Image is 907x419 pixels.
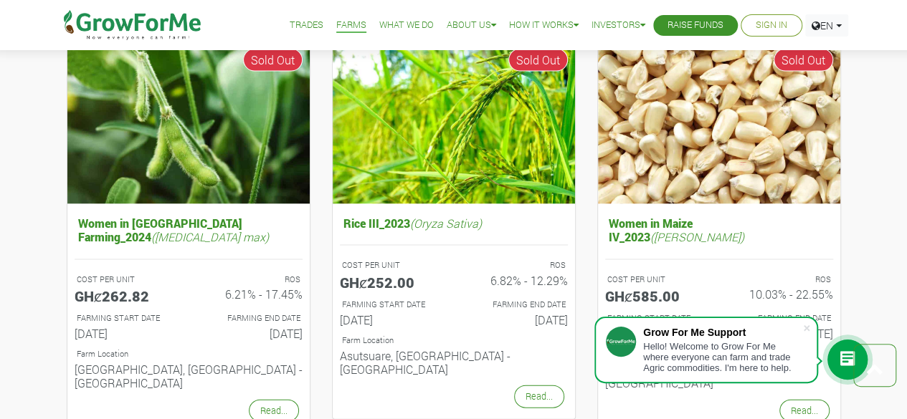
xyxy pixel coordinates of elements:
a: Raise Funds [668,18,723,33]
p: ROS [732,274,831,286]
h6: [DATE] [465,313,568,327]
a: Investors [592,18,645,33]
p: FARMING END DATE [201,312,300,324]
a: Farms [336,18,366,33]
a: Read... [514,385,564,408]
h6: Asutsuare, [GEOGRAPHIC_DATA] - [GEOGRAPHIC_DATA] [340,349,568,376]
p: FARMING END DATE [732,312,831,324]
p: FARMING START DATE [607,312,706,324]
h5: GHȼ262.82 [75,287,178,304]
h6: [DATE] [340,313,443,327]
a: EN [805,14,848,37]
a: Sign In [756,18,787,33]
img: growforme image [333,42,575,204]
img: growforme image [598,42,840,204]
img: growforme image [67,42,310,204]
h5: Women in Maize IV_2023 [605,213,833,247]
h5: Women in [GEOGRAPHIC_DATA] Farming_2024 [75,213,303,247]
p: COST PER UNIT [77,274,176,286]
h6: 6.82% - 12.29% [465,274,568,287]
div: Hello! Welcome to Grow For Me where everyone can farm and trade Agric commodities. I'm here to help. [643,341,802,373]
h6: [DATE] [199,327,303,340]
h6: [GEOGRAPHIC_DATA], [GEOGRAPHIC_DATA] - [GEOGRAPHIC_DATA] [75,362,303,390]
span: Sold Out [508,49,568,72]
p: FARMING START DATE [77,312,176,324]
a: How it Works [509,18,579,33]
h6: [DATE] [75,327,178,340]
div: Grow For Me Support [643,327,802,338]
h6: Ejura, [GEOGRAPHIC_DATA] - [GEOGRAPHIC_DATA] [605,362,833,390]
p: ROS [201,274,300,286]
p: Location of Farm [342,334,566,347]
h5: GHȼ585.00 [605,287,708,304]
i: ([MEDICAL_DATA] max) [151,229,269,244]
p: FARMING END DATE [467,299,566,311]
p: Location of Farm [77,348,300,360]
i: ([PERSON_NAME]) [650,229,744,244]
p: FARMING START DATE [342,299,441,311]
a: Trades [290,18,323,33]
span: Sold Out [243,49,303,72]
span: Sold Out [774,49,833,72]
p: COST PER UNIT [342,259,441,271]
h6: 6.21% - 17.45% [199,287,303,301]
p: COST PER UNIT [607,274,706,286]
i: (Oryza Sativa) [410,216,482,231]
h6: 10.03% - 22.55% [730,287,833,301]
a: What We Do [379,18,434,33]
h5: GHȼ252.00 [340,274,443,291]
a: About Us [447,18,496,33]
h5: Rice III_2023 [340,213,568,233]
p: ROS [467,259,566,271]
